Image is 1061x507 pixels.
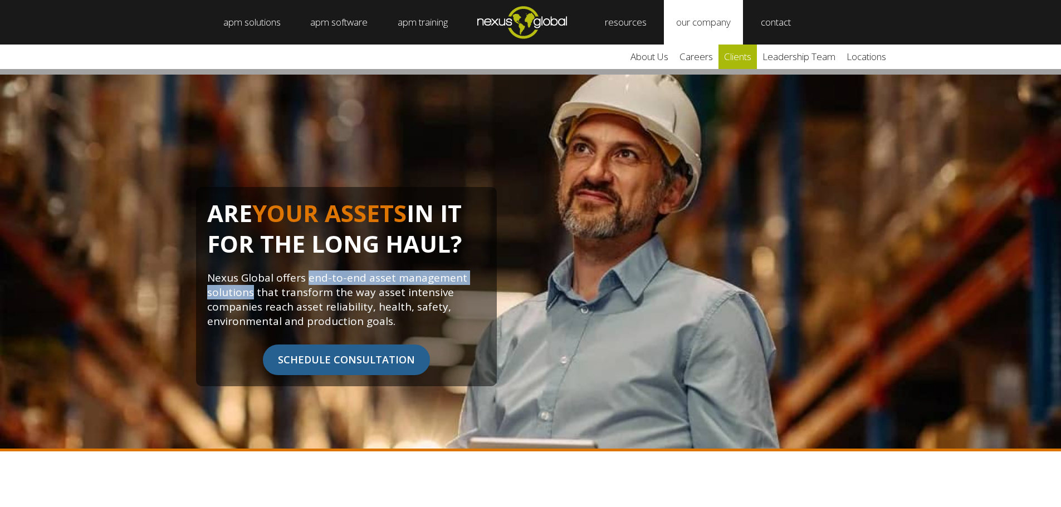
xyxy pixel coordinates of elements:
[718,45,757,69] a: clients
[625,45,674,69] a: about us
[674,45,718,69] a: careers
[207,270,486,328] p: Nexus Global offers end-to-end asset management solutions that transform the way asset intensive ...
[757,45,841,69] a: leadership team
[207,198,486,270] h1: ARE IN IT FOR THE LONG HAUL?
[252,197,407,229] span: YOUR ASSETS
[263,344,430,375] span: SCHEDULE CONSULTATION
[841,45,892,69] a: locations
